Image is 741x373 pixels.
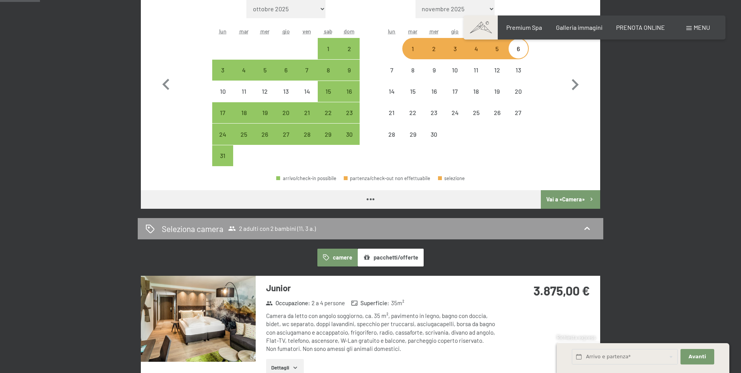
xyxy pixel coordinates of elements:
[445,110,465,129] div: 24
[451,28,459,34] abbr: giovedì
[212,102,233,123] div: Mon Aug 17 2026
[508,60,529,81] div: Sun Sep 13 2026
[508,81,529,102] div: arrivo/check-in non effettuabile
[445,38,466,59] div: arrivo/check-in non effettuabile
[233,81,254,102] div: Tue Aug 11 2026
[255,124,275,144] div: Wed Aug 26 2026
[339,124,360,144] div: Sun Aug 30 2026
[296,124,317,144] div: Fri Aug 28 2026
[445,60,466,81] div: Thu Sep 10 2026
[339,88,359,108] div: 16
[424,46,443,65] div: 2
[276,131,296,151] div: 27
[445,81,466,102] div: Thu Sep 17 2026
[381,102,402,123] div: arrivo/check-in non effettuabile
[358,249,424,266] button: pacchetti/offerte
[381,81,402,102] div: arrivo/check-in non effettuabile
[402,81,423,102] div: Tue Sep 15 2026
[423,60,444,81] div: Wed Sep 09 2026
[255,102,275,123] div: arrivo/check-in possibile
[402,38,423,59] div: Tue Sep 01 2026
[508,38,529,59] div: Sun Sep 06 2026
[162,223,223,234] h2: Seleziona camera
[541,190,600,209] button: Vai a «Camera»
[339,46,359,65] div: 2
[318,102,339,123] div: Sat Aug 22 2026
[260,28,270,34] abbr: mercoledì
[319,88,338,108] div: 15
[694,24,710,31] span: Menu
[141,276,256,362] img: mss_renderimg.php
[275,60,296,81] div: arrivo/check-in possibile
[509,46,528,65] div: 6
[266,312,497,353] div: Camera da letto con angolo soggiorno, ca. 35 m², pavimento in legno, bagno con doccia, bidet, wc ...
[680,349,714,365] button: Avanti
[212,124,233,144] div: arrivo/check-in possibile
[255,81,275,102] div: Wed Aug 12 2026
[616,24,665,31] span: PRENOTA ONLINE
[339,38,360,59] div: arrivo/check-in possibile
[255,60,275,81] div: Wed Aug 05 2026
[486,102,507,123] div: Sat Sep 26 2026
[319,46,338,65] div: 1
[239,28,249,34] abbr: martedì
[318,38,339,59] div: Sat Aug 01 2026
[344,176,431,181] div: partenza/check-out non effettuabile
[319,67,338,86] div: 8
[319,110,338,129] div: 22
[255,124,275,144] div: arrivo/check-in possibile
[318,81,339,102] div: Sat Aug 15 2026
[297,88,317,108] div: 14
[318,124,339,144] div: arrivo/check-in possibile
[403,46,422,65] div: 1
[466,81,486,102] div: arrivo/check-in non effettuabile
[297,131,317,151] div: 28
[402,102,423,123] div: Tue Sep 22 2026
[339,102,360,123] div: arrivo/check-in possibile
[233,124,254,144] div: Tue Aug 25 2026
[403,67,422,86] div: 8
[275,124,296,144] div: arrivo/check-in possibile
[424,131,443,151] div: 30
[388,28,395,34] abbr: lunedì
[339,60,360,81] div: Sun Aug 09 2026
[402,124,423,144] div: arrivo/check-in non effettuabile
[233,102,254,123] div: arrivo/check-in possibile
[296,102,317,123] div: arrivo/check-in possibile
[233,60,254,81] div: arrivo/check-in possibile
[212,60,233,81] div: arrivo/check-in possibile
[381,124,402,144] div: Mon Sep 28 2026
[275,81,296,102] div: arrivo/check-in non effettuabile
[445,102,466,123] div: Thu Sep 24 2026
[296,60,317,81] div: arrivo/check-in possibile
[423,38,444,59] div: arrivo/check-in non effettuabile
[445,60,466,81] div: arrivo/check-in non effettuabile
[466,88,486,108] div: 18
[466,60,486,81] div: Fri Sep 11 2026
[255,67,275,86] div: 5
[339,124,360,144] div: arrivo/check-in possibile
[255,60,275,81] div: arrivo/check-in possibile
[344,28,355,34] abbr: domenica
[296,60,317,81] div: Fri Aug 07 2026
[466,102,486,123] div: Fri Sep 25 2026
[255,88,275,108] div: 12
[487,67,507,86] div: 12
[423,38,444,59] div: Wed Sep 02 2026
[351,299,390,307] strong: Superficie :
[486,60,507,81] div: Sat Sep 12 2026
[382,131,402,151] div: 28
[381,81,402,102] div: Mon Sep 14 2026
[276,67,296,86] div: 6
[339,102,360,123] div: Sun Aug 23 2026
[466,38,486,59] div: arrivo/check-in non effettuabile
[255,131,275,151] div: 26
[234,131,253,151] div: 25
[275,102,296,123] div: arrivo/check-in possibile
[466,110,486,129] div: 25
[381,60,402,81] div: Mon Sep 07 2026
[486,102,507,123] div: arrivo/check-in non effettuabile
[297,67,317,86] div: 7
[445,38,466,59] div: Thu Sep 03 2026
[303,28,311,34] abbr: venerdì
